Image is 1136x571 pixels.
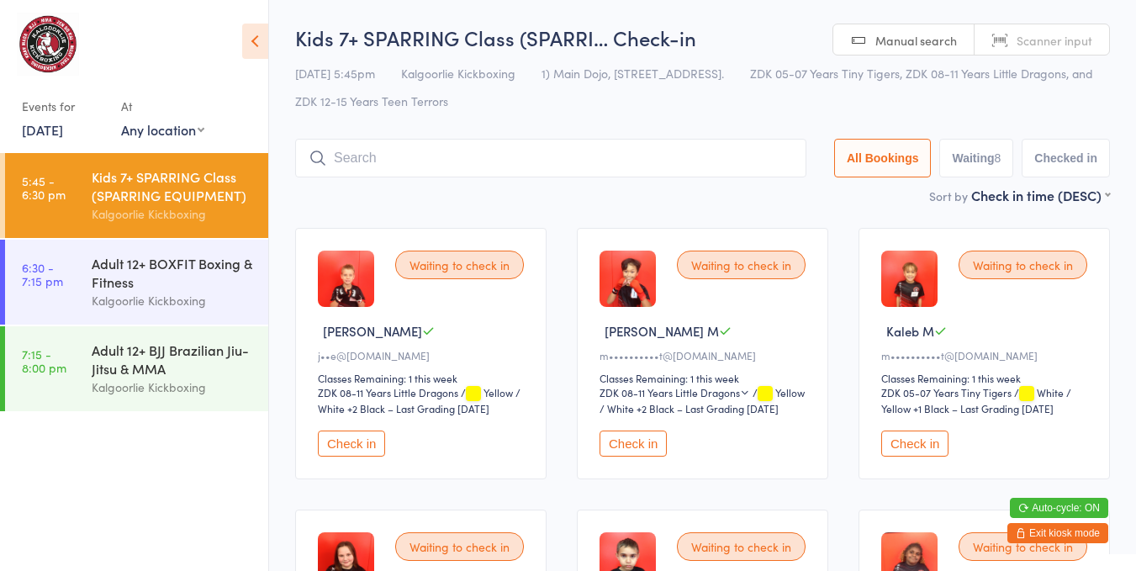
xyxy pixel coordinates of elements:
[881,251,938,307] img: image1742375566.png
[395,532,524,561] div: Waiting to check in
[971,186,1110,204] div: Check in time (DESC)
[295,24,1110,51] h2: Kids 7+ SPARRING Class (SPARRI… Check-in
[600,431,667,457] button: Check in
[834,139,932,177] button: All Bookings
[318,371,529,385] div: Classes Remaining: 1 this week
[295,139,806,177] input: Search
[886,322,934,340] span: Kaleb M
[1010,498,1108,518] button: Auto-cycle: ON
[121,120,204,139] div: Any location
[5,326,268,411] a: 7:15 -8:00 pmAdult 12+ BJJ Brazilian Jiu-Jitsu & MMAKalgoorlie Kickboxing
[22,174,66,201] time: 5:45 - 6:30 pm
[605,322,719,340] span: [PERSON_NAME] M
[92,291,254,310] div: Kalgoorlie Kickboxing
[959,251,1087,279] div: Waiting to check in
[92,167,254,204] div: Kids 7+ SPARRING Class (SPARRING EQUIPMENT)
[881,371,1092,385] div: Classes Remaining: 1 this week
[5,153,268,238] a: 5:45 -6:30 pmKids 7+ SPARRING Class (SPARRING EQUIPMENT)Kalgoorlie Kickboxing
[542,65,724,82] span: 1) Main Dojo, [STREET_ADDRESS].
[929,188,968,204] label: Sort by
[1017,32,1092,49] span: Scanner input
[5,240,268,325] a: 6:30 -7:15 pmAdult 12+ BOXFIT Boxing & FitnessKalgoorlie Kickboxing
[600,251,656,307] img: image1742377699.png
[600,385,750,399] div: ZDK 08-11 Years Little Dragons
[600,371,811,385] div: Classes Remaining: 1 this week
[92,204,254,224] div: Kalgoorlie Kickboxing
[22,347,66,374] time: 7:15 - 8:00 pm
[995,151,1001,165] div: 8
[881,385,1012,399] div: ZDK 05-07 Years Tiny Tigers
[17,13,79,76] img: Kalgoorlie Kickboxing
[92,378,254,397] div: Kalgoorlie Kickboxing
[881,431,948,457] button: Check in
[600,385,805,415] span: / Yellow / White +2 Black – Last Grading [DATE]
[323,322,422,340] span: [PERSON_NAME]
[875,32,957,49] span: Manual search
[318,385,458,399] div: ZDK 08-11 Years Little Dragons
[121,93,204,120] div: At
[1022,139,1110,177] button: Checked in
[959,532,1087,561] div: Waiting to check in
[318,348,529,362] div: j••e@[DOMAIN_NAME]
[295,65,375,82] span: [DATE] 5:45pm
[401,65,515,82] span: Kalgoorlie Kickboxing
[318,431,385,457] button: Check in
[22,120,63,139] a: [DATE]
[92,341,254,378] div: Adult 12+ BJJ Brazilian Jiu-Jitsu & MMA
[395,251,524,279] div: Waiting to check in
[677,532,806,561] div: Waiting to check in
[881,348,1092,362] div: m••••••••••t@[DOMAIN_NAME]
[92,254,254,291] div: Adult 12+ BOXFIT Boxing & Fitness
[677,251,806,279] div: Waiting to check in
[1007,523,1108,543] button: Exit kiosk mode
[939,139,1013,177] button: Waiting8
[600,348,811,362] div: m••••••••••t@[DOMAIN_NAME]
[318,251,374,307] img: image1742609682.png
[22,261,63,288] time: 6:30 - 7:15 pm
[22,93,104,120] div: Events for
